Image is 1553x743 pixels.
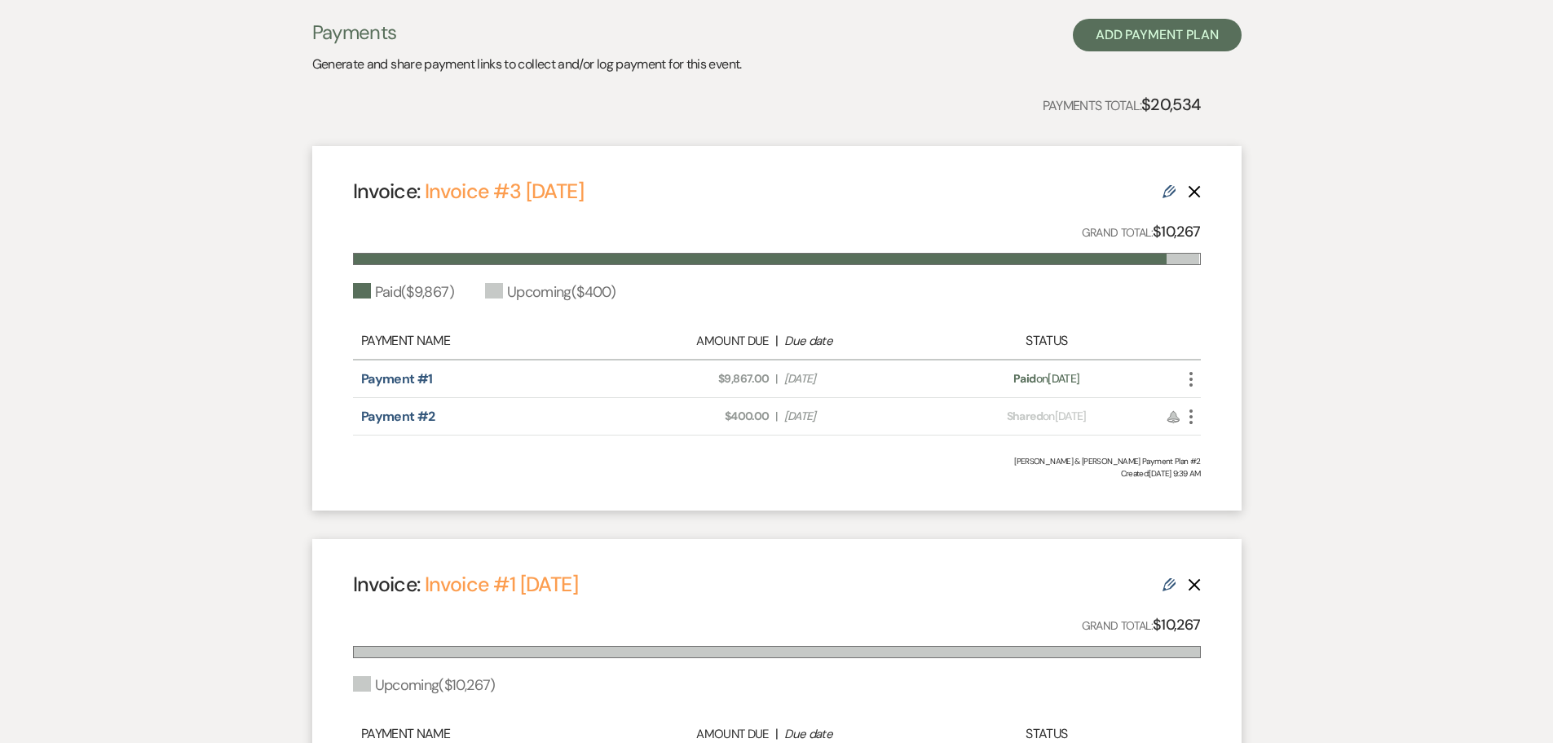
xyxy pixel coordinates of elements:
[775,370,777,387] span: |
[942,331,1150,351] div: Status
[775,408,777,425] span: |
[1153,615,1201,635] strong: $10,267
[619,370,769,387] span: $9,867.00
[1007,409,1043,423] span: Shared
[312,19,742,46] h3: Payments
[425,178,584,205] a: Invoice #3 [DATE]
[353,467,1201,480] span: Created: [DATE] 9:39 AM
[1013,371,1035,386] span: Paid
[1073,19,1242,51] button: Add Payment Plan
[485,281,615,303] div: Upcoming ( $400 )
[353,674,496,697] div: Upcoming ( $10,267 )
[611,331,943,351] div: |
[353,455,1201,467] div: [PERSON_NAME] & [PERSON_NAME] Payment Plan #2
[619,408,769,425] span: $400.00
[784,370,934,387] span: [DATE]
[353,570,578,599] h4: Invoice:
[361,408,435,425] a: Payment #2
[784,408,934,425] span: [DATE]
[1141,94,1201,115] strong: $20,534
[942,408,1150,425] div: on [DATE]
[312,54,742,75] p: Generate and share payment links to collect and/or log payment for this event.
[942,370,1150,387] div: on [DATE]
[1043,91,1201,117] p: Payments Total:
[1082,613,1201,637] p: Grand Total:
[361,370,433,387] a: Payment #1
[619,332,769,351] div: Amount Due
[425,571,578,598] a: Invoice #1 [DATE]
[784,332,934,351] div: Due date
[1153,222,1201,241] strong: $10,267
[353,281,454,303] div: Paid ( $9,867 )
[361,331,611,351] div: Payment Name
[1082,220,1201,244] p: Grand Total:
[353,177,584,206] h4: Invoice:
